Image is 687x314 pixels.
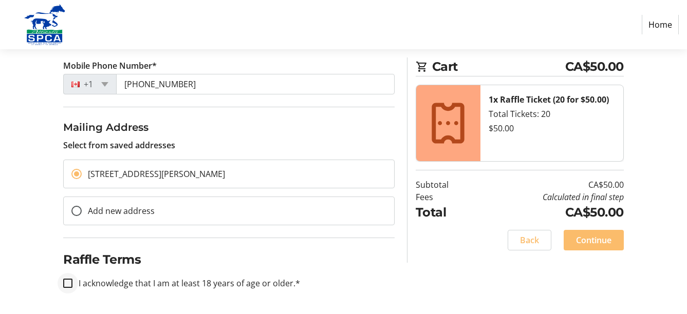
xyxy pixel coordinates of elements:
h2: Raffle Terms [63,250,395,269]
div: Total Tickets: 20 [489,108,615,120]
td: Calculated in final step [476,191,624,203]
td: Total [416,203,476,222]
span: Cart [432,57,565,76]
td: Subtotal [416,179,476,191]
h3: Mailing Address [63,120,395,135]
input: (506) 234-5678 [116,74,395,94]
label: Mobile Phone Number* [63,60,157,72]
label: I acknowledge that I am at least 18 years of age or older.* [72,277,300,289]
button: Continue [564,230,624,250]
a: Home [642,15,679,34]
td: CA$50.00 [476,179,624,191]
div: Select from saved addresses [63,120,395,151]
td: Fees [416,191,476,203]
label: Add new address [82,205,155,217]
strong: 1x Raffle Ticket (20 for $50.00) [489,94,609,105]
span: Continue [576,234,611,246]
td: CA$50.00 [476,203,624,222]
div: $50.00 [489,122,615,134]
button: Back [508,230,551,250]
span: CA$50.00 [565,57,624,76]
span: [STREET_ADDRESS][PERSON_NAME] [88,168,225,180]
span: Back [520,234,539,246]
img: Alberta SPCA's Logo [8,4,81,45]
